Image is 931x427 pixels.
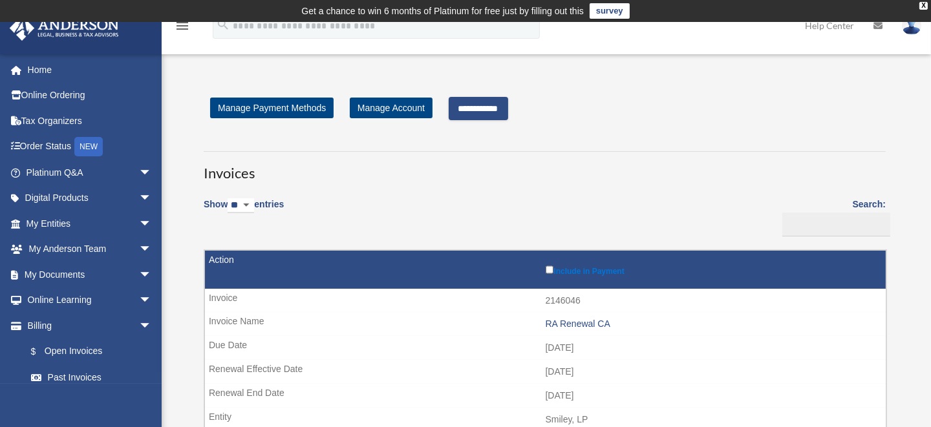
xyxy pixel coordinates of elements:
a: My Documentsarrow_drop_down [9,262,171,287]
span: arrow_drop_down [139,236,165,263]
h3: Invoices [204,151,886,183]
span: arrow_drop_down [139,287,165,314]
td: 2146046 [205,289,886,313]
td: [DATE] [205,384,886,408]
a: My Entitiesarrow_drop_down [9,211,171,236]
a: Home [9,57,171,83]
a: Manage Account [350,98,433,118]
a: Past Invoices [18,364,165,390]
div: close [919,2,928,10]
span: $ [38,344,45,360]
a: Platinum Q&Aarrow_drop_down [9,160,171,185]
a: menu [175,23,190,34]
label: Include in Payment [546,263,880,276]
a: $Open Invoices [18,338,158,365]
div: Get a chance to win 6 months of Platinum for free just by filling out this [301,3,584,19]
img: Anderson Advisors Platinum Portal [6,16,123,41]
label: Search: [778,196,886,236]
span: arrow_drop_down [139,185,165,212]
a: My Anderson Teamarrow_drop_down [9,236,171,262]
span: arrow_drop_down [139,262,165,288]
i: menu [175,18,190,34]
img: User Pic [902,16,921,35]
select: Showentries [228,198,254,213]
a: Digital Productsarrow_drop_down [9,185,171,211]
a: Billingarrow_drop_down [9,313,165,338]
label: Show entries [204,196,284,226]
span: arrow_drop_down [139,160,165,186]
span: arrow_drop_down [139,211,165,237]
a: survey [590,3,630,19]
a: Manage Payment Methods [210,98,334,118]
a: Tax Organizers [9,108,171,134]
input: Include in Payment [546,266,554,274]
div: NEW [74,137,103,156]
span: arrow_drop_down [139,313,165,339]
a: Online Ordering [9,83,171,109]
td: [DATE] [205,336,886,360]
a: Order StatusNEW [9,134,171,160]
i: search [216,17,230,32]
a: Online Learningarrow_drop_down [9,287,171,313]
td: [DATE] [205,360,886,384]
input: Search: [782,213,890,237]
div: RA Renewal CA [546,318,880,329]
